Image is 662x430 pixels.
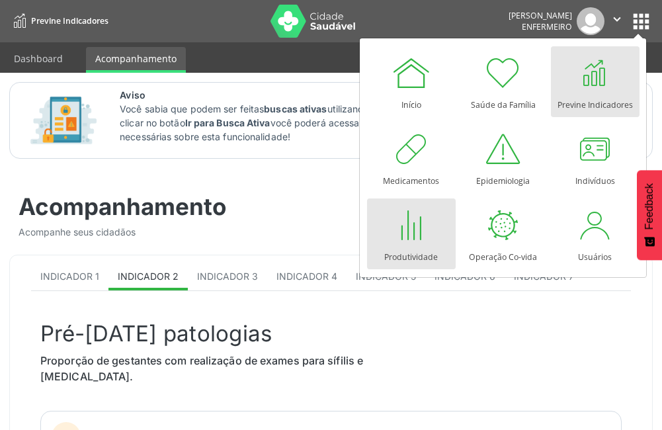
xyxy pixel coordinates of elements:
strong: Ir para Busca Ativa [185,117,270,128]
a: Operação Co-vida [459,198,548,269]
i:  [610,12,624,26]
a: Acompanhamento [86,47,186,73]
a: Saúde da Família [459,46,548,117]
span: Indicador 3 [197,271,258,282]
span: Aviso [120,88,470,102]
a: Início [367,46,456,117]
img: img [577,7,604,35]
span: Indicador 5 [356,271,416,282]
span: Feedback [643,183,655,230]
a: Previne Indicadores [551,46,640,117]
span: Proporção de gestantes com realização de exames para sífilis e [MEDICAL_DATA]. [40,354,363,383]
button: Feedback - Mostrar pesquisa [637,170,662,260]
span: Indicador 4 [276,271,337,282]
a: Epidemiologia [459,122,548,193]
a: Produtividade [367,198,456,269]
button: apps [630,10,653,33]
div: Acompanhe seus cidadãos [19,225,322,239]
span: Enfermeiro [522,21,572,32]
a: Medicamentos [367,122,456,193]
img: Imagem de CalloutCard [26,91,101,150]
a: Indivíduos [551,122,640,193]
div: [PERSON_NAME] [509,10,572,21]
strong: buscas ativas [264,103,327,114]
span: Pré-[DATE] patologias [40,320,272,347]
a: Dashboard [5,47,72,70]
span: Previne Indicadores [31,15,108,26]
p: Você sabia que podem ser feitas utilizando nosso sistema? Ao clicar no botão você poderá acessar ... [120,102,470,144]
span: Indicador 1 [40,271,99,282]
a: Usuários [551,198,640,269]
div: Acompanhamento [19,193,322,220]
